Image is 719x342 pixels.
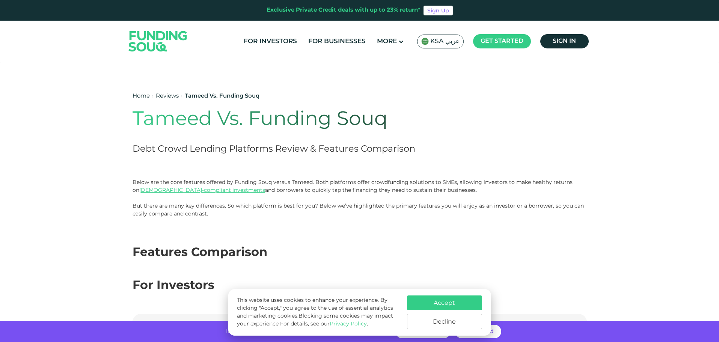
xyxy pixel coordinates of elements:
a: Home [133,93,150,99]
img: SA Flag [421,38,429,45]
span: Sign in [553,38,576,44]
h1: Tameed Vs. Funding Souq [133,108,496,131]
span: Below are the core features offered by Funding Souq versus Tameed. Both platforms offer crowdfund... [133,179,573,193]
img: Logo [121,22,195,60]
a: Privacy Policy [330,321,367,327]
div: Exclusive Private Credit deals with up to 23% return* [267,6,421,15]
span: Get started [481,38,523,44]
a: Sign Up [424,6,453,15]
span: For details, see our . [280,321,368,327]
div: Tameed Vs. Funding Souq [185,92,259,101]
a: [DEMOGRAPHIC_DATA]-compliant investments [139,187,265,193]
span: KSA عربي [430,37,460,46]
span: Features Comparison [133,247,267,259]
a: Sign in [540,34,589,48]
h2: Debt Crowd Lending Platforms Review & Features Comparison [133,143,496,156]
button: Accept [407,295,482,310]
span: More [377,38,397,45]
span: Invest with no hidden fees and get returns of up to [226,329,368,334]
a: Reviews [156,93,179,99]
div: For Investors [133,277,587,295]
a: For Businesses [306,35,368,48]
a: For Investors [242,35,299,48]
button: Decline [407,314,482,329]
span: But there are many key differences. So which platform is best for you? Below we’ve highlighted th... [133,202,584,217]
span: Blocking some cookies may impact your experience [237,313,393,327]
p: This website uses cookies to enhance your experience. By clicking "Accept," you agree to the use ... [237,297,399,328]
